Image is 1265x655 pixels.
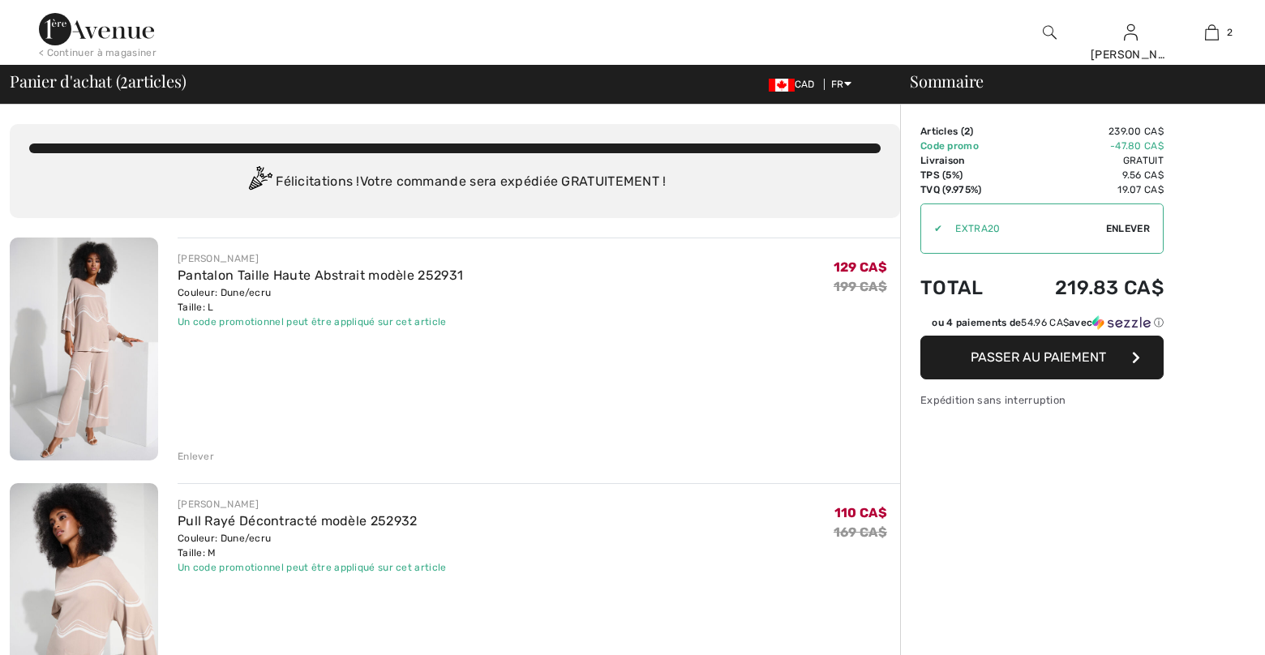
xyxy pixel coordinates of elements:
[920,139,1010,153] td: Code promo
[920,153,1010,168] td: Livraison
[942,204,1106,253] input: Code promo
[1021,317,1069,328] span: 54.96 CA$
[769,79,795,92] img: Canadian Dollar
[1091,46,1170,63] div: [PERSON_NAME]
[1010,168,1164,182] td: 9.56 CA$
[1124,24,1138,40] a: Se connecter
[1010,124,1164,139] td: 239.00 CA$
[178,497,447,512] div: [PERSON_NAME]
[920,260,1010,315] td: Total
[178,251,463,266] div: [PERSON_NAME]
[932,315,1164,330] div: ou 4 paiements de avec
[243,166,276,199] img: Congratulation2.svg
[890,73,1255,89] div: Sommaire
[1227,25,1233,40] span: 2
[1010,139,1164,153] td: -47.80 CA$
[920,315,1164,336] div: ou 4 paiements de54.96 CA$avecSezzle Cliquez pour en savoir plus sur Sezzle
[1106,221,1150,236] span: Enlever
[178,449,214,464] div: Enlever
[1205,23,1219,42] img: Mon panier
[920,336,1164,379] button: Passer au paiement
[971,349,1106,365] span: Passer au paiement
[10,238,158,460] img: Pantalon Taille Haute Abstrait modèle 252931
[834,505,887,520] span: 110 CA$
[178,513,418,529] a: Pull Rayé Décontracté modèle 252932
[178,560,447,575] div: Un code promotionnel peut être appliqué sur cet article
[920,168,1010,182] td: TPS (5%)
[39,45,157,60] div: < Continuer à magasiner
[10,73,186,89] span: Panier d'achat ( articles)
[1172,23,1251,42] a: 2
[769,79,821,90] span: CAD
[920,182,1010,197] td: TVQ (9.975%)
[1010,182,1164,197] td: 19.07 CA$
[1043,23,1057,42] img: recherche
[1010,260,1164,315] td: 219.83 CA$
[834,524,887,540] s: 169 CA$
[178,531,447,560] div: Couleur: Dune/ecru Taille: M
[834,279,887,294] s: 199 CA$
[920,392,1164,408] div: Expédition sans interruption
[921,221,942,236] div: ✔
[178,315,463,329] div: Un code promotionnel peut être appliqué sur cet article
[1124,23,1138,42] img: Mes infos
[178,268,463,283] a: Pantalon Taille Haute Abstrait modèle 252931
[831,79,851,90] span: FR
[29,166,881,199] div: Félicitations ! Votre commande sera expédiée GRATUITEMENT !
[120,69,128,90] span: 2
[834,259,887,275] span: 129 CA$
[920,124,1010,139] td: Articles ( )
[964,126,970,137] span: 2
[39,13,154,45] img: 1ère Avenue
[178,285,463,315] div: Couleur: Dune/ecru Taille: L
[1010,153,1164,168] td: Gratuit
[1092,315,1151,330] img: Sezzle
